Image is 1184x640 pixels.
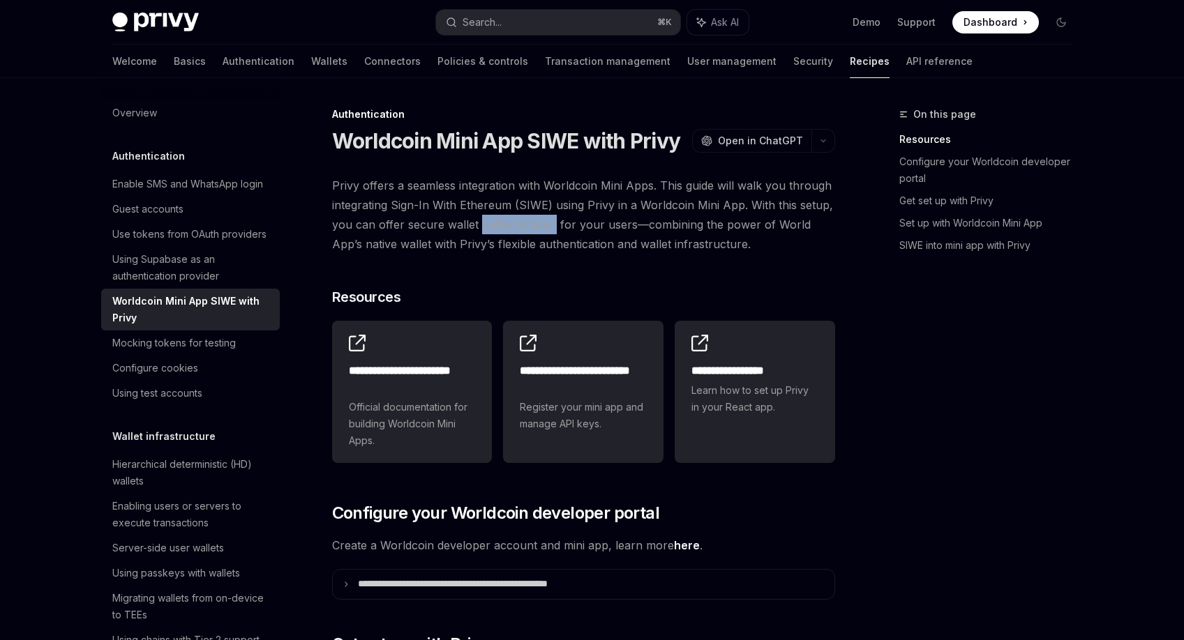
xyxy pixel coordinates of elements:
[101,586,280,627] a: Migrating wallets from on-device to TEEs
[101,452,280,494] a: Hierarchical deterministic (HD) wallets
[853,15,880,29] a: Demo
[364,45,421,78] a: Connectors
[101,100,280,125] a: Overview
[899,212,1084,234] a: Set up with Worldcoin Mini App
[101,381,280,406] a: Using test accounts
[899,234,1084,257] a: SIWE into mini app with Privy
[112,293,271,326] div: Worldcoin Mini App SIWE with Privy
[101,330,280,356] a: Mocking tokens for testing
[112,176,263,192] div: Enable SMS and WhatsApp login
[112,105,157,121] div: Overview
[687,10,749,35] button: Ask AI
[520,399,647,432] span: Register your mini app and manage API keys.
[674,538,700,553] a: here
[332,176,835,254] span: Privy offers a seamless integration with Worldcoin Mini Apps. This guide will walk you through in...
[311,45,347,78] a: Wallets
[112,456,271,489] div: Hierarchical deterministic (HD) wallets
[112,385,202,402] div: Using test accounts
[112,201,183,218] div: Guest accounts
[101,535,280,561] a: Server-side user wallets
[437,45,528,78] a: Policies & controls
[332,535,835,555] span: Create a Worldcoin developer account and mini app, learn more .
[112,335,236,351] div: Mocking tokens for testing
[112,148,185,165] h5: Authentication
[463,14,502,31] div: Search...
[101,494,280,535] a: Enabling users or servers to execute transactions
[1050,11,1072,33] button: Toggle dark mode
[349,399,476,449] span: Official documentation for building Worldcoin Mini Apps.
[101,197,280,222] a: Guest accounts
[223,45,294,78] a: Authentication
[101,356,280,381] a: Configure cookies
[692,129,811,153] button: Open in ChatGPT
[101,561,280,586] a: Using passkeys with wallets
[687,45,777,78] a: User management
[112,251,271,284] div: Using Supabase as an authentication provider
[332,107,835,121] div: Authentication
[332,128,681,153] h1: Worldcoin Mini App SIWE with Privy
[899,151,1084,190] a: Configure your Worldcoin developer portal
[913,106,976,123] span: On this page
[964,15,1017,29] span: Dashboard
[691,382,818,416] span: Learn how to set up Privy in your React app.
[112,590,271,623] div: Migrating wallets from on-device to TEEs
[101,172,280,197] a: Enable SMS and WhatsApp login
[899,128,1084,151] a: Resources
[906,45,973,78] a: API reference
[332,502,659,524] span: Configure your Worldcoin developer portal
[952,11,1039,33] a: Dashboard
[899,190,1084,212] a: Get set up with Privy
[101,289,280,330] a: Worldcoin Mini App SIWE with Privy
[112,360,198,376] div: Configure cookies
[112,428,216,445] h5: Wallet infrastructure
[718,134,803,148] span: Open in ChatGPT
[897,15,936,29] a: Support
[793,45,833,78] a: Security
[174,45,206,78] a: Basics
[657,17,672,28] span: ⌘ K
[850,45,890,78] a: Recipes
[112,498,271,531] div: Enabling users or servers to execute transactions
[112,540,224,556] div: Server-side user wallets
[711,15,739,29] span: Ask AI
[112,45,157,78] a: Welcome
[112,13,199,32] img: dark logo
[112,565,240,581] div: Using passkeys with wallets
[436,10,680,35] button: Search...⌘K
[545,45,670,78] a: Transaction management
[112,226,267,243] div: Use tokens from OAuth providers
[101,222,280,247] a: Use tokens from OAuth providers
[332,287,401,307] span: Resources
[101,247,280,289] a: Using Supabase as an authentication provider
